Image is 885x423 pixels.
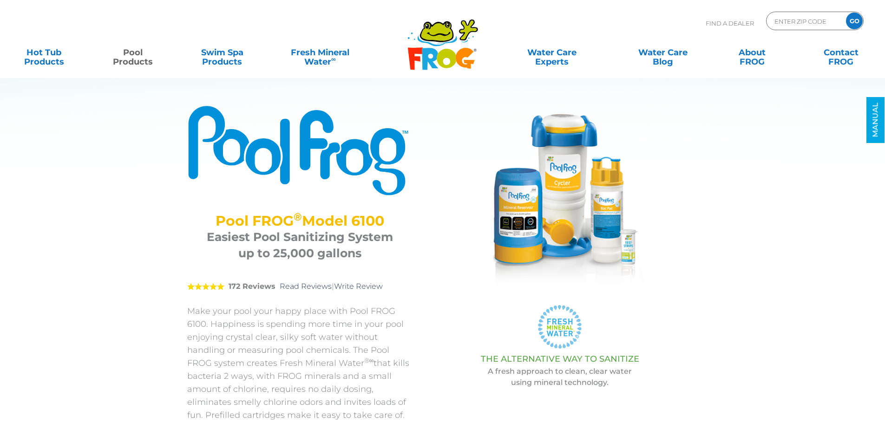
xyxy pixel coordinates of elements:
[774,14,836,28] input: Zip Code Form
[364,357,374,364] sup: ®∞
[280,282,332,291] a: Read Reviews
[199,213,401,229] h2: Pool FROG Model 6100
[9,43,79,62] a: Hot TubProducts
[294,210,302,223] sup: ®
[199,229,401,261] h3: Easiest Pool Sanitizing System up to 25,000 gallons
[866,97,885,143] a: MANUAL
[436,354,684,364] h3: THE ALTERNATIVE WAY TO SANITIZE
[331,55,336,63] sup: ∞
[187,268,413,305] div: |
[628,43,697,62] a: Water CareBlog
[188,43,257,62] a: Swim SpaProducts
[276,43,363,62] a: Fresh MineralWater∞
[706,12,754,35] p: Find A Dealer
[187,283,224,290] span: 5
[436,366,684,388] p: A fresh approach to clean, clear water using mineral technology.
[717,43,787,62] a: AboutFROG
[98,43,168,62] a: PoolProducts
[846,13,863,29] input: GO
[496,43,608,62] a: Water CareExperts
[334,282,383,291] a: Write Review
[229,282,275,291] strong: 172 Reviews
[187,104,413,196] img: Product Logo
[806,43,876,62] a: ContactFROG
